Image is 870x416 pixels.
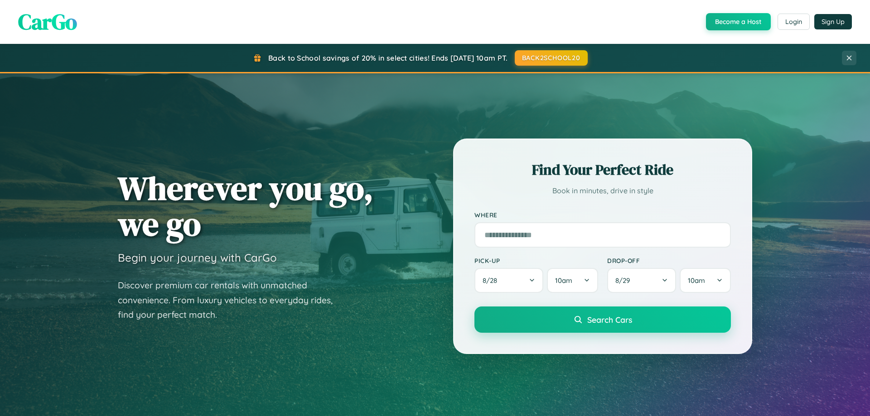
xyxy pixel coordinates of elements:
button: Become a Host [706,13,771,30]
button: Login [778,14,810,30]
span: Search Cars [587,315,632,325]
button: 10am [547,268,598,293]
h2: Find Your Perfect Ride [474,160,731,180]
p: Book in minutes, drive in style [474,184,731,197]
span: 8 / 28 [483,276,502,285]
label: Drop-off [607,257,731,264]
button: 8/28 [474,268,543,293]
span: Back to School savings of 20% in select cities! Ends [DATE] 10am PT. [268,53,507,62]
label: Where [474,211,731,219]
button: Search Cars [474,306,731,333]
label: Pick-up [474,257,598,264]
button: 10am [680,268,731,293]
h1: Wherever you go, we go [118,170,373,242]
span: 8 / 29 [615,276,634,285]
button: 8/29 [607,268,676,293]
span: CarGo [18,7,77,37]
h3: Begin your journey with CarGo [118,251,277,264]
button: Sign Up [814,14,852,29]
button: BACK2SCHOOL20 [515,50,588,66]
span: 10am [688,276,705,285]
span: 10am [555,276,572,285]
p: Discover premium car rentals with unmatched convenience. From luxury vehicles to everyday rides, ... [118,278,344,322]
